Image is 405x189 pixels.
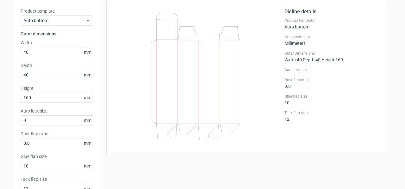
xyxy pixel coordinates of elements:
[21,62,93,69] label: Depth
[82,138,93,148] span: mm
[82,70,93,80] span: mm
[82,161,93,171] span: mm
[284,8,379,15] h2: Dieline details
[284,18,379,29] div: Auto bottom
[21,131,93,137] label: Dust flap ratio
[21,40,93,46] label: Width
[284,77,379,89] div: 0.8
[284,94,379,105] div: 10
[284,57,302,62] span: Width : 40
[82,47,93,57] span: mm
[284,110,379,115] label: Tuck flap size
[82,116,93,125] span: mm
[23,17,86,24] span: Auto bottom
[21,31,93,37] h3: Outer dimensions
[21,176,93,182] label: Tuck flap size
[21,8,93,14] label: Product template
[284,34,379,40] label: Measurements
[21,85,93,91] label: Height
[284,94,379,99] label: Glue flap size
[321,57,343,62] span: , Height : 160
[302,57,321,62] span: , Depth : 40
[284,77,379,82] label: Dust flap ratio
[284,18,379,23] label: Product template
[284,51,379,56] label: Outer Dimensions
[21,108,93,114] label: Auto lock size
[82,93,93,102] span: mm
[284,67,379,72] label: Auto lock size
[21,153,93,160] label: Glue flap size
[284,110,379,122] div: 12
[284,34,379,46] div: Millimeters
